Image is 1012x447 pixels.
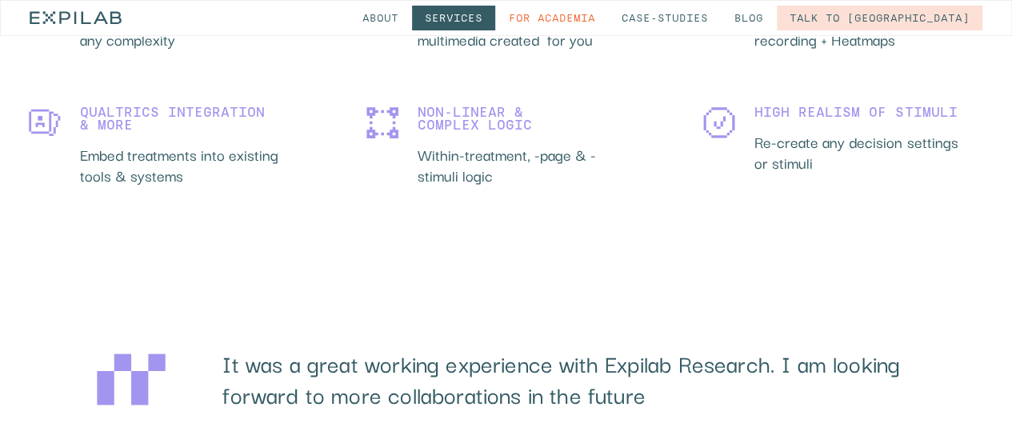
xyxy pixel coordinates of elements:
a: Blog [722,6,776,30]
p: Embed treatments into existing tools & systems [80,144,293,186]
p: It was a great working experience with Expilab Research. I am looking forward to more collaborati... [222,348,915,409]
p: Interactive graphics & multimedia created for you [418,8,630,50]
a: for Academia [496,6,608,30]
a: About [350,6,411,30]
p: Non-linear & complex logic [418,106,630,132]
p: Experimental protocols of any complexity [80,8,293,50]
p: Re-create any decision settings or stimuli [754,131,967,173]
p: Mouse-tracking & activity recording + Heatmaps [754,8,967,50]
p: Qualtrics integration & more [80,106,293,132]
a: Talk to [GEOGRAPHIC_DATA] [777,6,982,30]
a: Case-studies [609,6,721,30]
p: High realism of stimuli [754,106,957,119]
a: home [30,1,122,35]
a: Services [412,6,495,30]
p: Within-treatment, -page & -stimuli logic [418,144,630,186]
